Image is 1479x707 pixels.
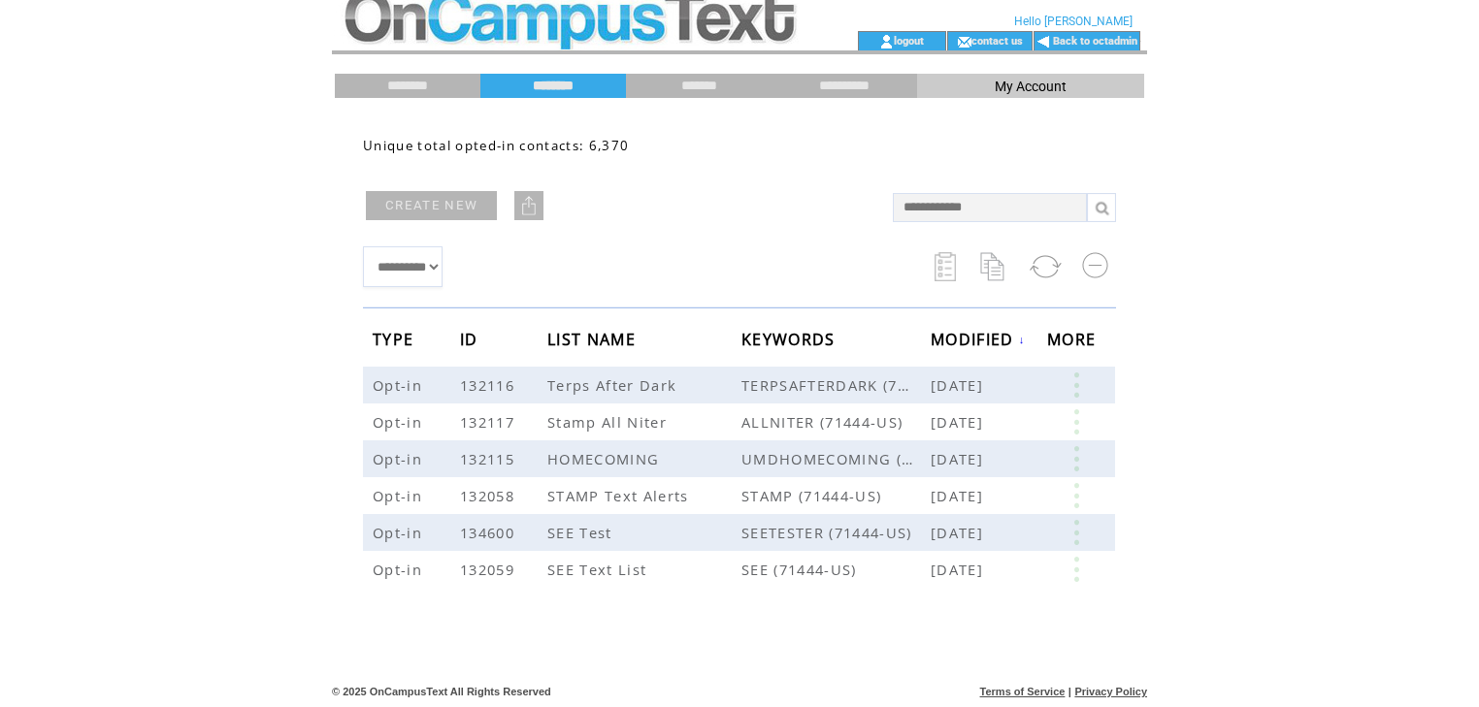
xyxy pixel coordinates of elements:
[519,196,539,215] img: upload.png
[957,34,971,49] img: contact_us_icon.gif
[373,523,427,542] span: Opt-in
[460,560,519,579] span: 132059
[931,523,988,542] span: [DATE]
[894,34,924,47] a: logout
[931,375,988,395] span: [DATE]
[1047,324,1101,360] span: MORE
[547,560,651,579] span: SEE Text List
[741,560,931,579] span: SEE (71444-US)
[931,449,988,468] span: [DATE]
[931,560,988,579] span: [DATE]
[741,449,931,468] span: UMDHOMECOMING (71444-US)
[547,375,681,395] span: Terps After Dark
[373,486,427,505] span: Opt-in
[460,412,519,432] span: 132117
[741,375,931,395] span: TERPSAFTERDARK (71444-US)
[547,486,694,505] span: STAMP Text Alerts
[1068,686,1071,697] span: |
[741,333,840,344] a: KEYWORDS
[741,324,840,360] span: KEYWORDS
[931,324,1019,360] span: MODIFIED
[547,449,664,468] span: HOMECOMING
[373,324,418,360] span: TYPE
[460,324,483,360] span: ID
[547,412,672,432] span: Stamp All Niter
[741,486,931,505] span: STAMP (71444-US)
[460,523,519,542] span: 134600
[373,412,427,432] span: Opt-in
[931,412,988,432] span: [DATE]
[980,686,1066,697] a: Terms of Service
[995,79,1067,94] span: My Account
[1074,686,1147,697] a: Privacy Policy
[460,486,519,505] span: 132058
[366,191,497,220] a: CREATE NEW
[547,324,641,360] span: LIST NAME
[971,34,1023,47] a: contact us
[373,560,427,579] span: Opt-in
[1014,15,1133,28] span: Hello [PERSON_NAME]
[460,449,519,468] span: 132115
[373,333,418,344] a: TYPE
[547,523,617,542] span: SEE Test
[1036,34,1051,49] img: backArrow.gif
[460,333,483,344] a: ID
[363,137,629,154] span: Unique total opted-in contacts: 6,370
[741,523,931,542] span: SEETESTER (71444-US)
[879,34,894,49] img: account_icon.gif
[931,334,1026,345] a: MODIFIED↓
[931,486,988,505] span: [DATE]
[741,412,931,432] span: ALLNITER (71444-US)
[373,449,427,468] span: Opt-in
[373,375,427,395] span: Opt-in
[1053,35,1137,48] a: Back to octadmin
[332,686,551,697] span: © 2025 OnCampusText All Rights Reserved
[547,333,641,344] a: LIST NAME
[460,375,519,395] span: 132116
